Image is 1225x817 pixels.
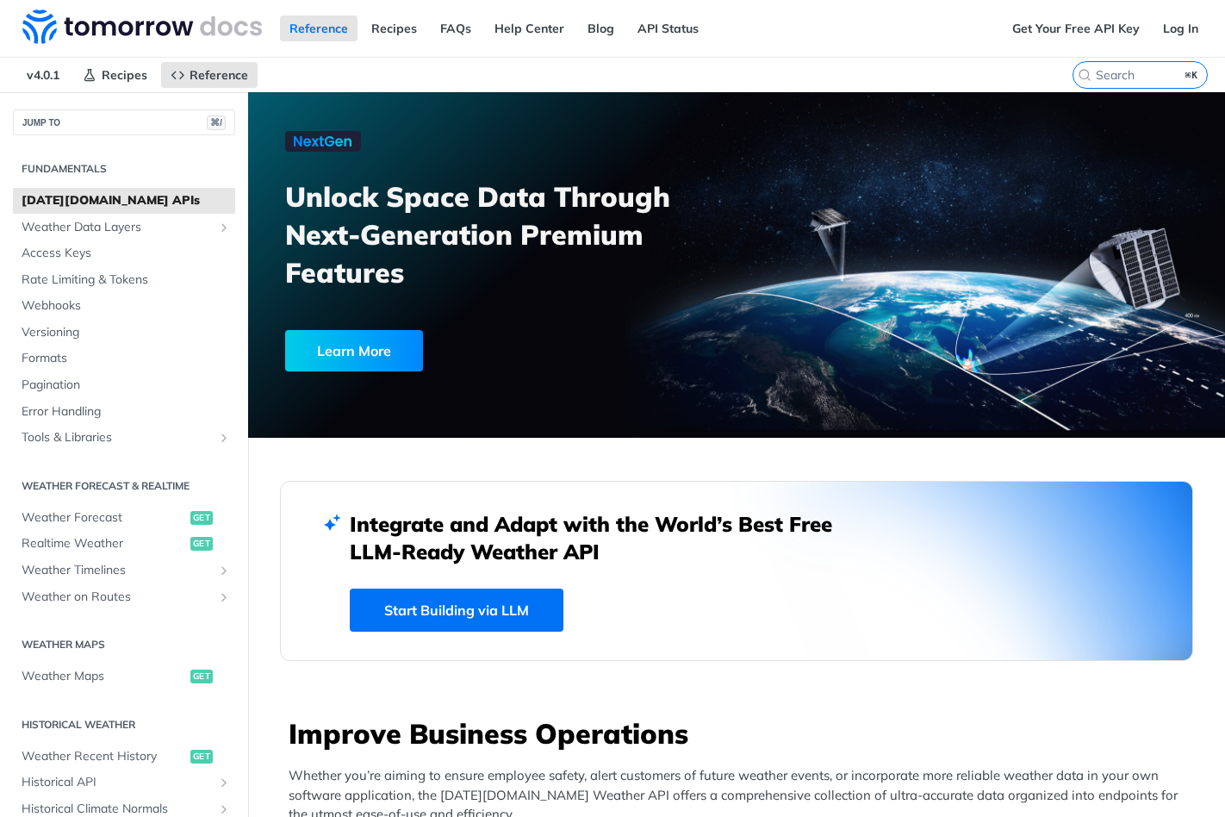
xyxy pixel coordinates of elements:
[22,219,213,236] span: Weather Data Layers
[13,215,235,240] a: Weather Data LayersShow subpages for Weather Data Layers
[1181,66,1203,84] kbd: ⌘K
[217,776,231,789] button: Show subpages for Historical API
[280,16,358,41] a: Reference
[217,802,231,816] button: Show subpages for Historical Climate Normals
[628,16,708,41] a: API Status
[362,16,426,41] a: Recipes
[13,293,235,319] a: Webhooks
[22,297,231,315] span: Webhooks
[22,324,231,341] span: Versioning
[190,750,213,764] span: get
[13,161,235,177] h2: Fundamentals
[13,425,235,451] a: Tools & LibrariesShow subpages for Tools & Libraries
[289,714,1193,752] h3: Improve Business Operations
[13,267,235,293] a: Rate Limiting & Tokens
[217,431,231,445] button: Show subpages for Tools & Libraries
[13,478,235,494] h2: Weather Forecast & realtime
[13,320,235,346] a: Versioning
[1078,68,1091,82] svg: Search
[22,245,231,262] span: Access Keys
[13,399,235,425] a: Error Handling
[350,589,563,632] a: Start Building via LLM
[22,589,213,606] span: Weather on Routes
[350,510,858,565] h2: Integrate and Adapt with the World’s Best Free LLM-Ready Weather API
[13,505,235,531] a: Weather Forecastget
[22,509,186,527] span: Weather Forecast
[17,62,69,88] span: v4.0.1
[190,537,213,551] span: get
[190,67,248,83] span: Reference
[13,744,235,770] a: Weather Recent Historyget
[13,584,235,610] a: Weather on RoutesShow subpages for Weather on Routes
[22,9,262,44] img: Tomorrow.io Weather API Docs
[13,770,235,795] a: Historical APIShow subpages for Historical API
[22,350,231,367] span: Formats
[13,188,235,214] a: [DATE][DOMAIN_NAME] APIs
[217,590,231,604] button: Show subpages for Weather on Routes
[22,429,213,446] span: Tools & Libraries
[22,377,231,394] span: Pagination
[102,67,147,83] span: Recipes
[22,535,186,552] span: Realtime Weather
[207,115,226,130] span: ⌘/
[22,271,231,289] span: Rate Limiting & Tokens
[1003,16,1149,41] a: Get Your Free API Key
[1153,16,1208,41] a: Log In
[190,511,213,525] span: get
[161,62,258,88] a: Reference
[13,240,235,266] a: Access Keys
[22,774,213,791] span: Historical API
[285,330,661,371] a: Learn More
[13,109,235,135] button: JUMP TO⌘/
[13,531,235,557] a: Realtime Weatherget
[431,16,481,41] a: FAQs
[13,664,235,689] a: Weather Mapsget
[13,558,235,583] a: Weather TimelinesShow subpages for Weather Timelines
[13,372,235,398] a: Pagination
[13,346,235,371] a: Formats
[22,403,231,421] span: Error Handling
[22,748,186,765] span: Weather Recent History
[217,221,231,234] button: Show subpages for Weather Data Layers
[22,192,231,209] span: [DATE][DOMAIN_NAME] APIs
[217,564,231,577] button: Show subpages for Weather Timelines
[190,670,213,683] span: get
[285,131,361,152] img: NextGen
[13,637,235,652] h2: Weather Maps
[578,16,624,41] a: Blog
[22,562,213,579] span: Weather Timelines
[13,717,235,733] h2: Historical Weather
[22,668,186,685] span: Weather Maps
[485,16,574,41] a: Help Center
[285,178,756,291] h3: Unlock Space Data Through Next-Generation Premium Features
[73,62,157,88] a: Recipes
[285,330,423,371] div: Learn More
